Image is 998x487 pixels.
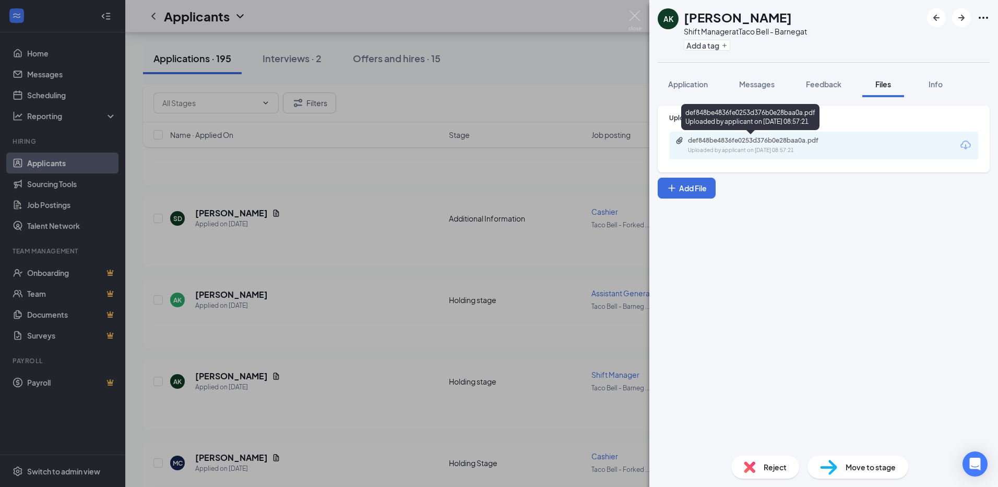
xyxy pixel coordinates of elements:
button: PlusAdd a tag [684,40,730,51]
div: def848be4836fe0253d376b0e28baa0a.pdf [688,136,834,145]
div: Open Intercom Messenger [963,451,988,477]
span: Files [875,79,891,89]
div: Uploaded by applicant on [DATE] 08:57:21 [688,146,845,155]
svg: Ellipses [977,11,990,24]
svg: ArrowLeftNew [930,11,943,24]
a: Paperclipdef848be4836fe0253d376b0e28baa0a.pdfUploaded by applicant on [DATE] 08:57:21 [675,136,845,155]
div: AK [663,14,673,24]
svg: Paperclip [675,136,684,145]
svg: Download [959,139,972,152]
svg: ArrowRight [955,11,968,24]
h1: [PERSON_NAME] [684,8,792,26]
span: Reject [764,461,787,473]
span: Feedback [806,79,841,89]
button: ArrowLeftNew [927,8,946,27]
span: Messages [739,79,775,89]
div: Upload Resume [669,113,978,122]
svg: Plus [667,183,677,193]
button: ArrowRight [952,8,971,27]
span: Application [668,79,708,89]
div: def848be4836fe0253d376b0e28baa0a.pdf Uploaded by applicant on [DATE] 08:57:21 [681,104,819,130]
span: Move to stage [846,461,896,473]
span: Info [929,79,943,89]
svg: Plus [721,42,728,49]
button: Add FilePlus [658,178,716,199]
div: Shift Manager at Taco Bell - Barnegat [684,26,807,37]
